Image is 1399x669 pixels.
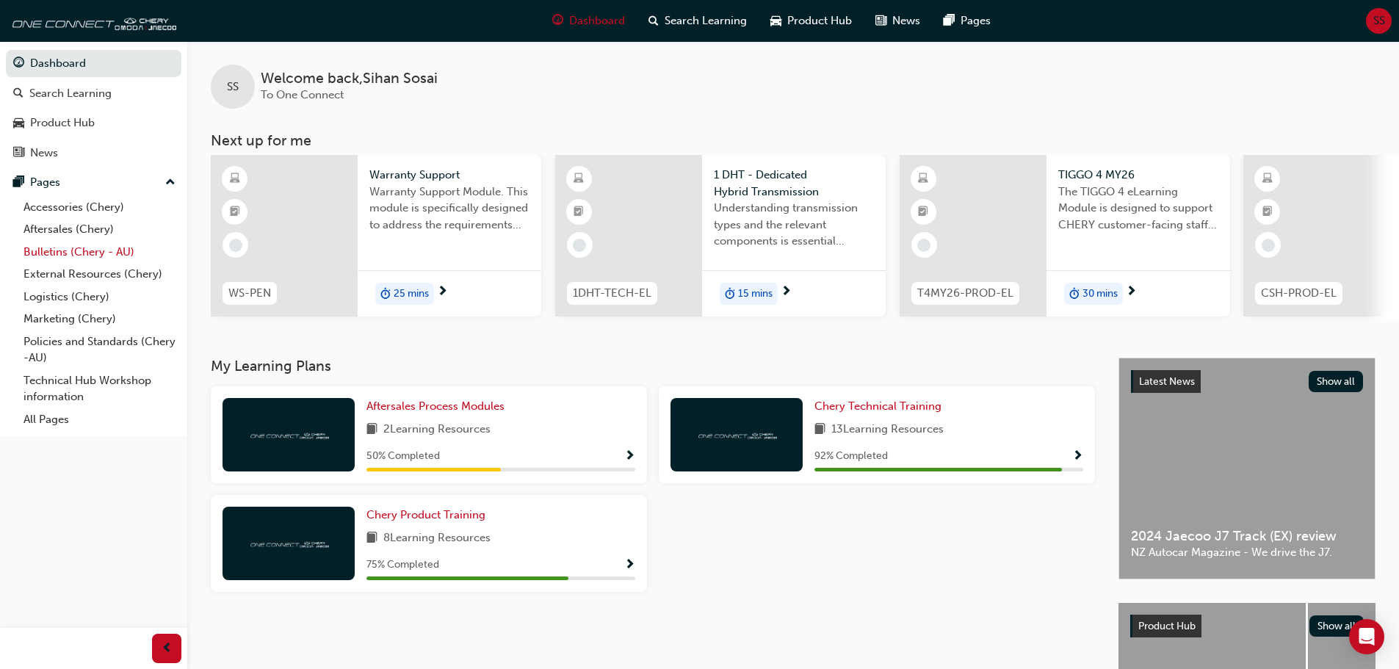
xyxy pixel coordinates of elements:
span: up-icon [165,173,176,192]
span: book-icon [814,421,825,439]
div: Pages [30,174,60,191]
span: booktick-icon [574,203,584,222]
span: book-icon [366,421,377,439]
span: 50 % Completed [366,448,440,465]
span: TIGGO 4 MY26 [1058,167,1218,184]
span: news-icon [875,12,886,30]
button: Show Progress [1072,447,1083,466]
div: News [30,145,58,162]
a: Aftersales (Chery) [18,218,181,241]
span: 30 mins [1082,286,1118,303]
span: To One Connect [261,88,344,101]
span: next-icon [781,286,792,299]
a: 1DHT-TECH-EL1 DHT - Dedicated Hybrid TransmissionUnderstanding transmission types and the relevan... [555,155,886,317]
img: oneconnect [248,427,329,441]
span: Product Hub [787,12,852,29]
a: WS-PENWarranty SupportWarranty Support Module. This module is specifically designed to address th... [211,155,541,317]
a: Chery Technical Training [814,398,947,415]
a: Product HubShow all [1130,615,1364,638]
a: All Pages [18,408,181,431]
span: The TIGGO 4 eLearning Module is designed to support CHERY customer-facing staff with the product ... [1058,184,1218,234]
span: 92 % Completed [814,448,888,465]
button: Show all [1309,371,1364,392]
span: Latest News [1139,375,1195,388]
span: Dashboard [569,12,625,29]
a: Policies and Standards (Chery -AU) [18,330,181,369]
span: booktick-icon [1262,203,1273,222]
span: Show Progress [624,450,635,463]
span: Chery Product Training [366,508,485,521]
span: duration-icon [1069,284,1080,303]
span: news-icon [13,147,24,160]
span: Pages [961,12,991,29]
span: Warranty Support [369,167,529,184]
a: news-iconNews [864,6,932,36]
span: next-icon [1126,286,1137,299]
div: Open Intercom Messenger [1349,619,1384,654]
span: Show Progress [624,559,635,572]
a: External Resources (Chery) [18,263,181,286]
span: learningResourceType_ELEARNING-icon [574,170,584,189]
a: pages-iconPages [932,6,1002,36]
a: Dashboard [6,50,181,77]
span: SS [1373,12,1385,29]
a: Search Learning [6,80,181,107]
a: guage-iconDashboard [541,6,637,36]
a: T4MY26-PROD-ELTIGGO 4 MY26The TIGGO 4 eLearning Module is designed to support CHERY customer-faci... [900,155,1230,317]
a: Latest NewsShow all2024 Jaecoo J7 Track (EX) reviewNZ Autocar Magazine - We drive the J7. [1118,358,1375,579]
span: Warranty Support Module. This module is specifically designed to address the requirements and pro... [369,184,529,234]
span: 75 % Completed [366,557,439,574]
span: Product Hub [1138,620,1196,632]
a: Aftersales Process Modules [366,398,510,415]
span: CSH-PROD-EL [1261,285,1337,302]
span: 2024 Jaecoo J7 Track (EX) review [1131,528,1363,545]
span: learningRecordVerb_NONE-icon [573,239,586,252]
button: Show all [1309,615,1364,637]
img: oneconnect [696,427,777,441]
span: guage-icon [13,57,24,70]
span: car-icon [13,117,24,130]
div: Product Hub [30,115,95,131]
span: 2 Learning Resources [383,421,491,439]
span: Chery Technical Training [814,399,941,413]
span: car-icon [770,12,781,30]
h3: Next up for me [187,132,1399,149]
span: News [892,12,920,29]
a: News [6,140,181,167]
span: learningRecordVerb_NONE-icon [917,239,930,252]
button: Pages [6,169,181,196]
span: Show Progress [1072,450,1083,463]
span: 1 DHT - Dedicated Hybrid Transmission [714,167,874,200]
span: search-icon [648,12,659,30]
span: booktick-icon [230,203,240,222]
a: search-iconSearch Learning [637,6,759,36]
span: 13 Learning Resources [831,421,944,439]
button: Show Progress [624,556,635,574]
a: Marketing (Chery) [18,308,181,330]
h3: My Learning Plans [211,358,1095,375]
span: 15 mins [738,286,773,303]
img: oneconnect [7,6,176,35]
span: Aftersales Process Modules [366,399,505,413]
a: Technical Hub Workshop information [18,369,181,408]
a: Bulletins (Chery - AU) [18,241,181,264]
span: 1DHT-TECH-EL [573,285,651,302]
span: book-icon [366,529,377,548]
span: Understanding transmission types and the relevant components is essential knowledge required for ... [714,200,874,250]
span: learningRecordVerb_NONE-icon [1262,239,1275,252]
span: duration-icon [380,284,391,303]
span: Search Learning [665,12,747,29]
span: pages-icon [13,176,24,189]
span: learningResourceType_ELEARNING-icon [230,170,240,189]
a: car-iconProduct Hub [759,6,864,36]
span: T4MY26-PROD-EL [917,285,1013,302]
span: SS [227,79,239,95]
a: Chery Product Training [366,507,491,524]
img: oneconnect [248,536,329,550]
span: Welcome back , Sihan Sosai [261,70,438,87]
span: 25 mins [394,286,429,303]
a: Accessories (Chery) [18,196,181,219]
span: duration-icon [725,284,735,303]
